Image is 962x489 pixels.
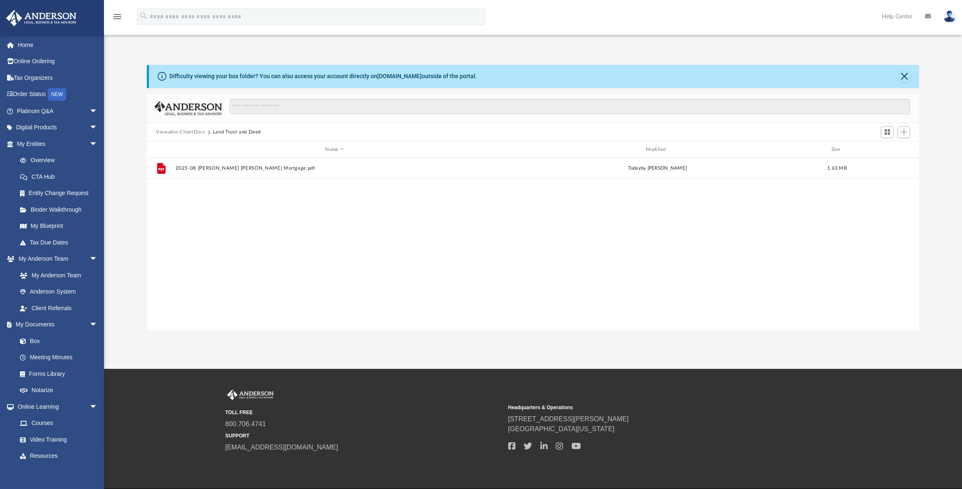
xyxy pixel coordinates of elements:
[857,146,915,153] div: id
[6,136,110,152] a: My Entitiesarrow_drop_down
[881,126,893,138] button: Switch to Grid View
[4,10,79,26] img: Anderson Advisors Platinum Portal
[89,119,106,136] span: arrow_drop_down
[89,136,106,153] span: arrow_drop_down
[12,284,106,300] a: Anderson System
[821,146,854,153] div: Size
[12,234,110,251] a: Tax Due Dates
[508,404,785,411] small: Headquarters & Operations
[225,390,275,400] img: Anderson Advisors Platinum Portal
[6,86,110,103] a: Order StatusNEW
[112,16,122,22] a: menu
[12,431,102,448] a: Video Training
[175,146,494,153] div: Name
[6,316,106,333] a: My Documentsarrow_drop_down
[225,432,502,440] small: SUPPORT
[6,37,110,53] a: Home
[508,415,629,422] a: [STREET_ADDRESS][PERSON_NAME]
[112,12,122,22] i: menu
[12,415,106,432] a: Courses
[628,166,641,170] span: today
[508,425,615,432] a: [GEOGRAPHIC_DATA][US_STATE]
[89,103,106,120] span: arrow_drop_down
[6,69,110,86] a: Tax Organizers
[139,11,148,20] i: search
[6,53,110,70] a: Online Ordering
[225,444,338,451] a: [EMAIL_ADDRESS][DOMAIN_NAME]
[12,201,110,218] a: Binder Walkthrough
[89,316,106,333] span: arrow_drop_down
[151,146,171,153] div: id
[89,251,106,268] span: arrow_drop_down
[225,409,502,416] small: TOLL FREE
[12,382,106,399] a: Notarize
[89,398,106,415] span: arrow_drop_down
[6,398,106,415] a: Online Learningarrow_drop_down
[377,73,422,79] a: [DOMAIN_NAME]
[156,128,205,136] button: Viewable-ClientDocs
[943,10,956,22] img: User Pic
[230,99,910,115] input: Search files and folders
[6,103,110,119] a: Platinum Q&Aarrow_drop_down
[169,72,477,81] div: Difficulty viewing your box folder? You can also access your account directly on outside of the p...
[498,165,817,172] div: by [PERSON_NAME]
[899,71,910,82] button: Close
[213,128,261,136] button: Land Trust and Deed
[12,366,102,382] a: Forms Library
[225,420,266,427] a: 800.706.4741
[498,146,817,153] div: Modified
[12,448,106,464] a: Resources
[12,185,110,202] a: Entity Change Request
[12,333,102,349] a: Box
[176,165,495,171] button: 2025-08 [PERSON_NAME] [PERSON_NAME] Mortgage.pdf
[12,267,102,284] a: My Anderson Team
[12,168,110,185] a: CTA Hub
[898,126,910,138] button: Add
[12,218,106,235] a: My Blueprint
[827,166,847,170] span: 1.63 MB
[147,158,919,330] div: grid
[12,152,110,169] a: Overview
[12,349,106,366] a: Meeting Minutes
[48,88,66,101] div: NEW
[12,300,106,316] a: Client Referrals
[6,119,110,136] a: Digital Productsarrow_drop_down
[6,251,106,267] a: My Anderson Teamarrow_drop_down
